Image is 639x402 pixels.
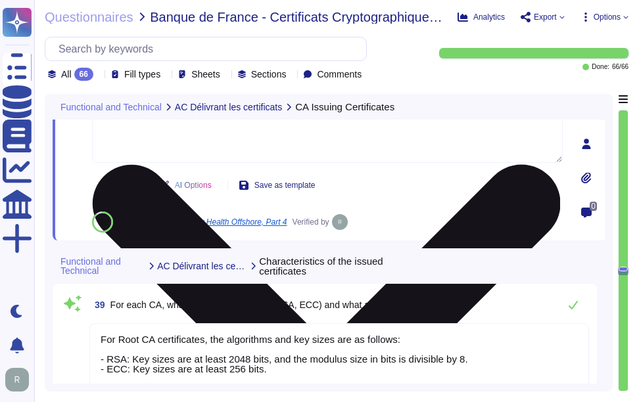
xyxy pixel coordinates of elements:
[99,218,106,225] span: 88
[534,13,557,21] span: Export
[317,70,362,79] span: Comments
[332,214,348,230] img: user
[74,68,93,81] div: 66
[175,102,282,112] span: AC Délivrant les certificats
[592,64,609,70] span: Done:
[124,70,160,79] span: Fill types
[295,102,394,112] span: CA Issuing Certificates
[60,102,162,112] span: Functional and Technical
[590,202,597,211] span: 0
[157,261,247,271] span: AC Délivrant les certificats
[89,300,105,309] span: 39
[612,64,628,70] span: 66 / 66
[473,13,505,21] span: Analytics
[251,70,287,79] span: Sections
[52,37,366,60] input: Search by keywords
[458,12,505,22] button: Analytics
[259,256,405,276] span: Characteristics of the issued certificates
[60,257,145,275] span: Functional and Technical
[594,13,621,21] span: Options
[3,365,38,394] button: user
[61,70,72,79] span: All
[191,70,220,79] span: Sheets
[45,11,133,24] span: Questionnaires
[5,368,29,391] img: user
[150,11,447,24] span: Banque de France - Certificats Cryptographiques publics Bordereau réponse english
